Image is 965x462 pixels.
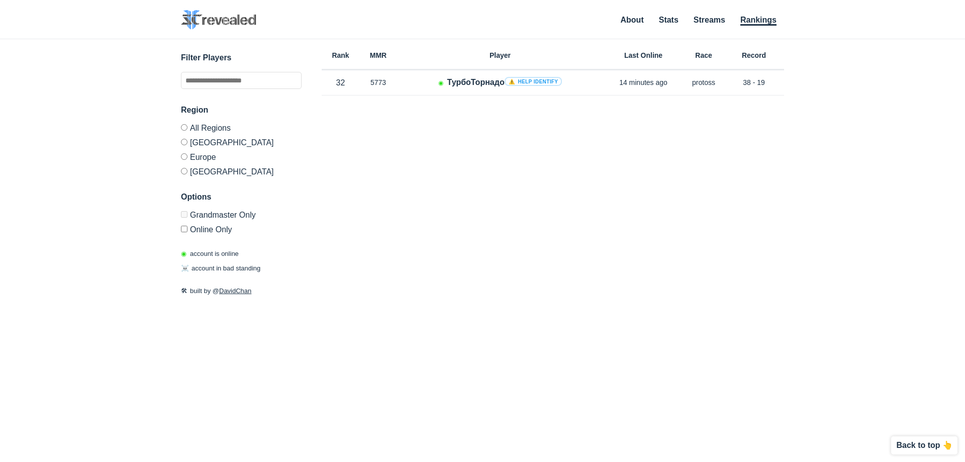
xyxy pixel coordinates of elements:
[322,52,359,59] h6: Rank
[181,168,187,174] input: [GEOGRAPHIC_DATA]
[684,77,724,87] p: protoss
[603,52,684,59] h6: Last Online
[397,52,603,59] h6: Player
[181,211,302,222] label: Only Show accounts currently in Grandmaster
[181,226,187,232] input: Online Only
[359,77,397,87] p: 5773
[181,222,302,234] label: Only show accounts currently laddering
[181,139,187,145] input: [GEOGRAPHIC_DATA]
[181,264,189,272] span: ☠️
[359,52,397,59] h6: MMR
[181,286,302,296] p: built by @
[684,52,724,59] h6: Race
[219,287,251,295] a: DavidChan
[659,16,679,24] a: Stats
[896,441,952,449] p: Back to top 👆
[181,153,187,160] input: Europe
[181,250,186,257] span: ◉
[438,79,443,86] span: Account is laddering
[181,263,260,273] p: account in bad standing
[447,76,562,88] h4: ТурбоТорнадо
[181,164,302,176] label: [GEOGRAPHIC_DATA]
[181,124,302,135] label: All Regions
[181,211,187,218] input: Grandmaster Only
[505,77,562,86] a: ⚠️ Help identify
[724,52,784,59] h6: Record
[181,10,256,30] img: SC2 Revealed
[740,16,777,26] a: Rankings
[181,104,302,116] h3: Region
[603,77,684,87] p: 14 minutes ago
[181,124,187,131] input: All Regions
[621,16,644,24] a: About
[181,149,302,164] label: Europe
[694,16,725,24] a: Streams
[181,135,302,149] label: [GEOGRAPHIC_DATA]
[181,191,302,203] h3: Options
[181,52,302,64] h3: Filter Players
[724,77,784,87] p: 38 - 19
[322,77,359,88] p: 32
[181,249,239,259] p: account is online
[181,287,187,295] span: 🛠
